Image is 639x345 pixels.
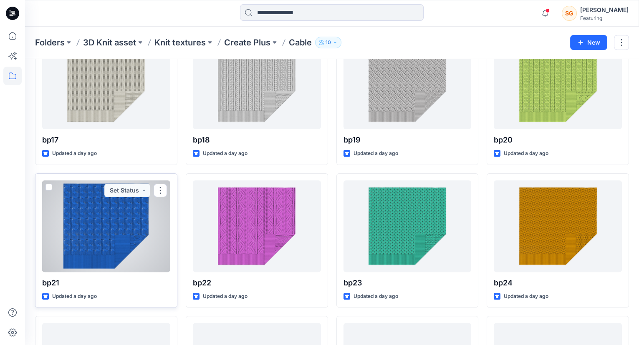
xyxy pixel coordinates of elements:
[193,134,321,146] p: bp18
[35,37,65,48] a: Folders
[570,35,607,50] button: New
[343,277,472,289] p: bp23
[504,149,548,158] p: Updated a day ago
[504,292,548,301] p: Updated a day ago
[289,37,312,48] p: Cable
[203,292,248,301] p: Updated a day ago
[203,149,248,158] p: Updated a day ago
[42,37,170,129] a: bp17
[83,37,136,48] a: 3D Knit asset
[52,292,97,301] p: Updated a day ago
[326,38,331,47] p: 10
[52,149,97,158] p: Updated a day ago
[580,15,629,21] div: Featuring
[42,180,170,272] a: bp21
[354,292,398,301] p: Updated a day ago
[343,134,472,146] p: bp19
[42,277,170,289] p: bp21
[494,180,622,272] a: bp24
[315,37,341,48] button: 10
[494,134,622,146] p: bp20
[562,6,577,21] div: SG
[42,134,170,146] p: bp17
[494,37,622,129] a: bp20
[224,37,270,48] a: Create Plus
[193,180,321,272] a: bp22
[354,149,398,158] p: Updated a day ago
[494,277,622,289] p: bp24
[154,37,206,48] a: Knit textures
[193,37,321,129] a: bp18
[580,5,629,15] div: [PERSON_NAME]
[343,180,472,272] a: bp23
[343,37,472,129] a: bp19
[193,277,321,289] p: bp22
